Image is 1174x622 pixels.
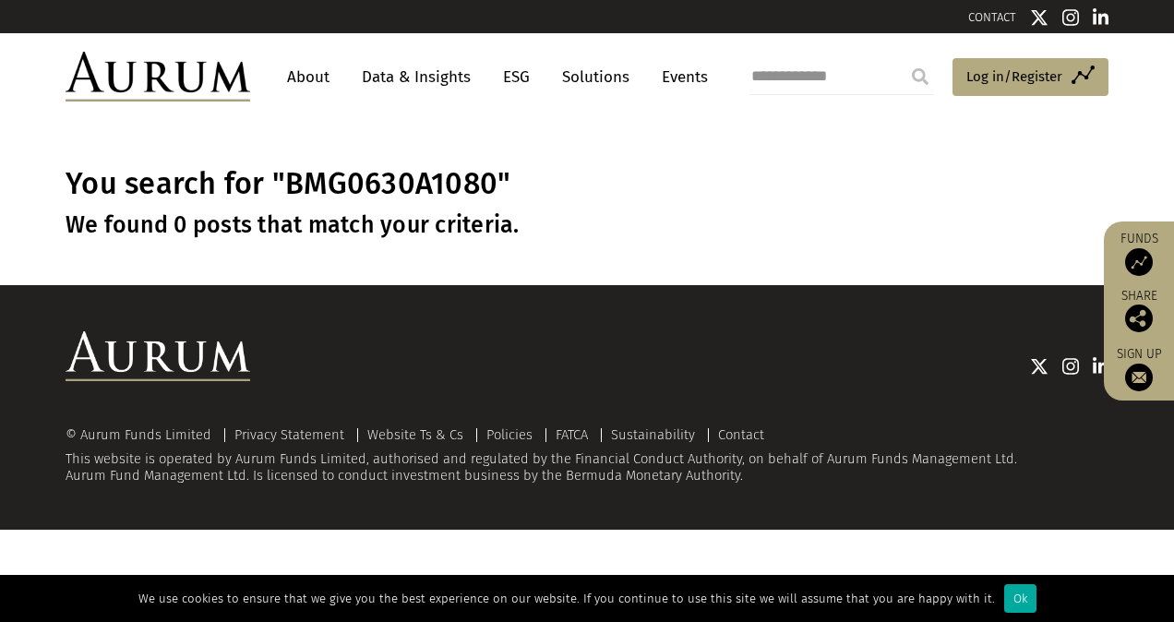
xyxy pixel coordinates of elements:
[1093,357,1109,376] img: Linkedin icon
[611,426,695,443] a: Sustainability
[952,58,1108,97] a: Log in/Register
[486,426,533,443] a: Policies
[353,60,480,94] a: Data & Insights
[1030,8,1048,27] img: Twitter icon
[1113,346,1165,391] a: Sign up
[66,428,221,442] div: © Aurum Funds Limited
[1125,364,1153,391] img: Sign up to our newsletter
[494,60,539,94] a: ESG
[653,60,708,94] a: Events
[367,426,463,443] a: Website Ts & Cs
[966,66,1062,88] span: Log in/Register
[1113,231,1165,276] a: Funds
[278,60,339,94] a: About
[1030,357,1048,376] img: Twitter icon
[66,166,1108,202] h1: You search for "BMG0630A1080"
[1062,8,1079,27] img: Instagram icon
[553,60,639,94] a: Solutions
[1125,305,1153,332] img: Share this post
[66,331,250,381] img: Aurum Logo
[66,211,1108,239] h3: We found 0 posts that match your criteria.
[66,52,250,102] img: Aurum
[718,426,764,443] a: Contact
[234,426,344,443] a: Privacy Statement
[66,427,1108,484] div: This website is operated by Aurum Funds Limited, authorised and regulated by the Financial Conduc...
[902,58,939,95] input: Submit
[968,10,1016,24] a: CONTACT
[1125,248,1153,276] img: Access Funds
[1062,357,1079,376] img: Instagram icon
[1113,290,1165,332] div: Share
[556,426,588,443] a: FATCA
[1093,8,1109,27] img: Linkedin icon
